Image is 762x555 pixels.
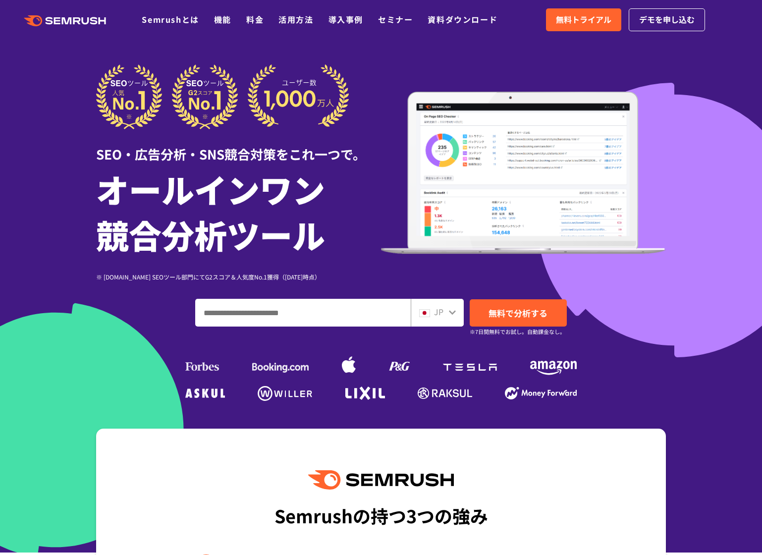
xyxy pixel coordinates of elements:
div: ※ [DOMAIN_NAME] SEOツール部門にてG2スコア＆人気度No.1獲得（[DATE]時点） [96,272,381,281]
span: 無料トライアル [556,13,611,26]
a: 活用方法 [278,13,313,25]
input: ドメイン、キーワードまたはURLを入力してください [196,299,410,326]
span: デモを申し込む [639,13,695,26]
small: ※7日間無料でお試し。自動課金なし。 [470,327,565,336]
a: セミナー [378,13,413,25]
a: 料金 [246,13,264,25]
div: Semrushの持つ3つの強み [274,497,488,534]
a: 機能 [214,13,231,25]
span: JP [434,306,443,318]
a: Semrushとは [142,13,199,25]
a: 無料トライアル [546,8,621,31]
img: Semrush [308,470,454,490]
div: SEO・広告分析・SNS競合対策をこれ一つで。 [96,129,381,164]
a: 資料ダウンロード [428,13,497,25]
a: 導入事例 [328,13,363,25]
a: 無料で分析する [470,299,567,327]
h1: オールインワン 競合分析ツール [96,166,381,257]
span: 無料で分析する [489,307,547,319]
a: デモを申し込む [629,8,705,31]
